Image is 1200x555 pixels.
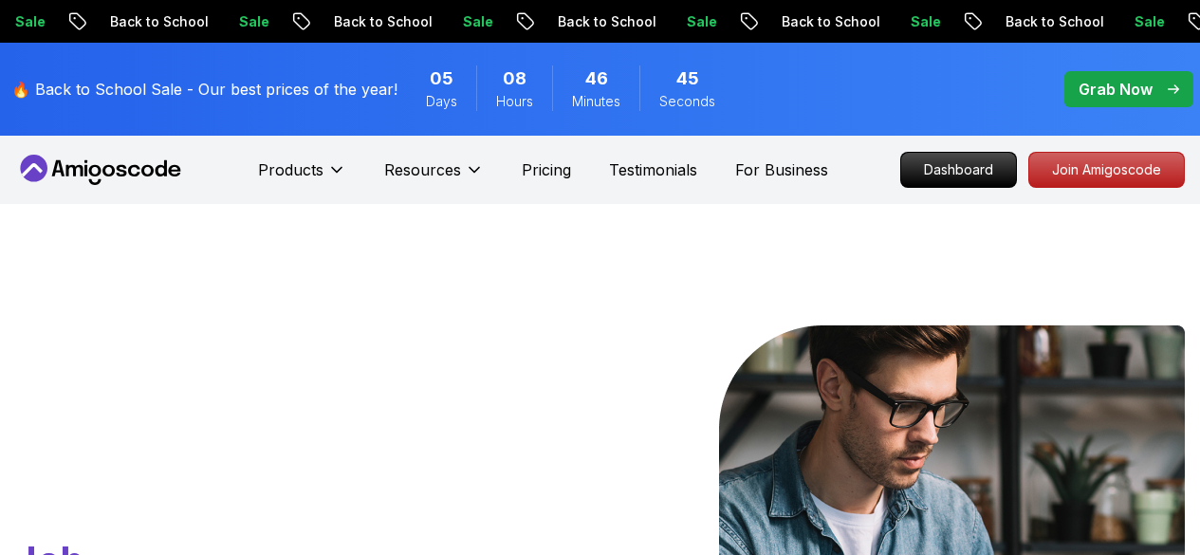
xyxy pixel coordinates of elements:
[676,65,699,92] span: 45 Seconds
[572,92,620,111] span: Minutes
[312,12,441,31] p: Back to School
[11,78,397,101] p: 🔥 Back to School Sale - Our best prices of the year!
[496,92,533,111] span: Hours
[384,158,484,196] button: Resources
[441,12,502,31] p: Sale
[1079,78,1153,101] p: Grab Now
[735,158,828,181] a: For Business
[889,12,950,31] p: Sale
[1029,153,1184,187] p: Join Amigoscode
[426,92,457,111] span: Days
[384,158,461,181] p: Resources
[503,65,526,92] span: 8 Hours
[522,158,571,181] a: Pricing
[258,158,346,196] button: Products
[258,158,323,181] p: Products
[900,152,1017,188] a: Dashboard
[88,12,217,31] p: Back to School
[1113,12,1173,31] p: Sale
[1028,152,1185,188] a: Join Amigoscode
[585,65,608,92] span: 46 Minutes
[665,12,726,31] p: Sale
[609,158,697,181] a: Testimonials
[536,12,665,31] p: Back to School
[760,12,889,31] p: Back to School
[984,12,1113,31] p: Back to School
[217,12,278,31] p: Sale
[659,92,715,111] span: Seconds
[430,65,453,92] span: 5 Days
[901,153,1016,187] p: Dashboard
